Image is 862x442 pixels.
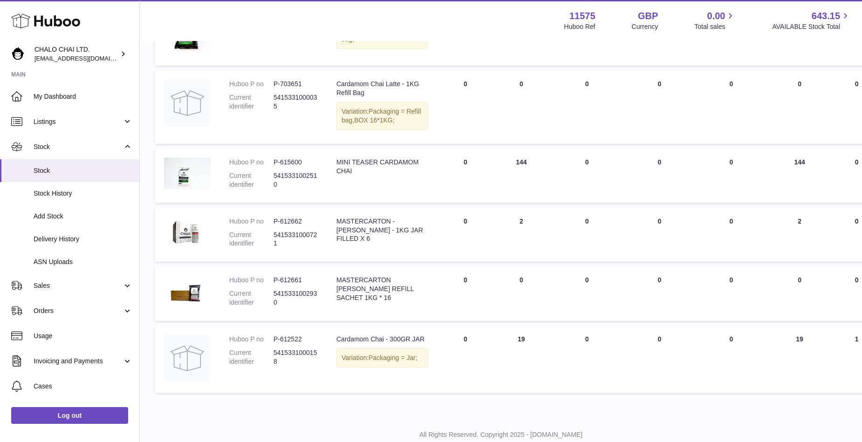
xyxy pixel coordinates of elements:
dt: Current identifier [229,171,274,189]
div: MINI TEASER CARDAMOM CHAI [336,158,428,176]
td: 0 [438,70,493,144]
span: Delivery History [34,235,132,244]
dt: Huboo P no [229,335,274,344]
div: Variation: [336,348,428,367]
span: AVAILABLE Stock Total [772,22,851,31]
span: 643.15 [812,10,840,22]
img: product image [164,80,211,126]
span: 0.00 [707,10,725,22]
span: Packaging = Refill bag,BOX 16*1KG; [342,108,421,124]
div: Cardamom Chai - 300GR JAR [336,335,428,344]
span: Stock History [34,189,132,198]
img: Chalo@chalocompany.com [11,47,25,61]
span: Add Stock [34,212,132,221]
span: Total sales [694,22,736,31]
dd: 5415331000721 [274,231,318,248]
td: 2 [493,208,549,262]
div: MASTERCARTON - [PERSON_NAME] - 1KG JAR FILLED X 6 [336,217,428,244]
td: 0 [438,208,493,262]
td: 0 [625,149,695,203]
span: [EMAIL_ADDRESS][DOMAIN_NAME] [34,54,137,62]
dt: Huboo P no [229,276,274,285]
span: 0 [729,80,733,88]
dt: Huboo P no [229,80,274,88]
td: 0 [438,326,493,393]
span: Invoicing and Payments [34,357,123,366]
span: My Dashboard [34,92,132,101]
dd: P-703651 [274,80,318,88]
dd: P-612661 [274,276,318,285]
td: 0 [549,208,625,262]
span: Usage [34,332,132,340]
dd: P-612662 [274,217,318,226]
span: Listings [34,117,123,126]
a: 0.00 Total sales [694,10,736,31]
strong: GBP [638,10,658,22]
td: 0 [768,70,831,144]
img: product image [164,276,211,307]
dt: Current identifier [229,231,274,248]
div: Variation: [336,102,428,130]
span: Sales [34,281,123,290]
span: Stock [34,166,132,175]
span: 0 [729,218,733,225]
div: Cardamom Chai Latte - 1KG Refill Bag [336,80,428,97]
td: 144 [493,149,549,203]
span: 0 [729,276,733,284]
dd: 5415331002510 [274,171,318,189]
td: 2 [768,208,831,262]
td: 0 [549,149,625,203]
td: 0 [625,266,695,321]
td: 0 [625,70,695,144]
span: Cases [34,382,132,391]
dt: Current identifier [229,348,274,366]
span: ASN Uploads [34,258,132,266]
dd: 5415331000158 [274,348,318,366]
td: 0 [768,266,831,321]
a: Log out [11,407,128,424]
td: 0 [549,70,625,144]
p: All Rights Reserved. Copyright 2025 - [DOMAIN_NAME] [147,430,855,439]
img: product image [164,217,211,248]
div: Huboo Ref [564,22,595,31]
dd: P-612522 [274,335,318,344]
span: Orders [34,306,123,315]
td: 0 [438,266,493,321]
img: product image [164,335,211,381]
img: product image [164,158,211,189]
dt: Current identifier [229,93,274,111]
div: MASTERCARTON [PERSON_NAME] REFILL SACHET 1KG * 16 [336,276,428,302]
dd: P-615600 [274,158,318,167]
dd: 5415331002930 [274,289,318,307]
span: 0 [729,335,733,343]
td: 144 [768,149,831,203]
td: 0 [625,208,695,262]
dt: Current identifier [229,289,274,307]
td: 0 [625,326,695,393]
a: 643.15 AVAILABLE Stock Total [772,10,851,31]
div: Currency [632,22,658,31]
td: 0 [493,70,549,144]
dd: 5415331000035 [274,93,318,111]
strong: 11575 [569,10,595,22]
td: 0 [493,266,549,321]
td: 19 [493,326,549,393]
dt: Huboo P no [229,217,274,226]
span: Stock [34,143,123,151]
div: CHALO CHAI LTD. [34,45,118,63]
span: Packaging = Jar; [369,354,417,361]
td: 0 [549,326,625,393]
span: 0 [729,158,733,166]
td: 19 [768,326,831,393]
td: 0 [549,266,625,321]
td: 0 [438,149,493,203]
dt: Huboo P no [229,158,274,167]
